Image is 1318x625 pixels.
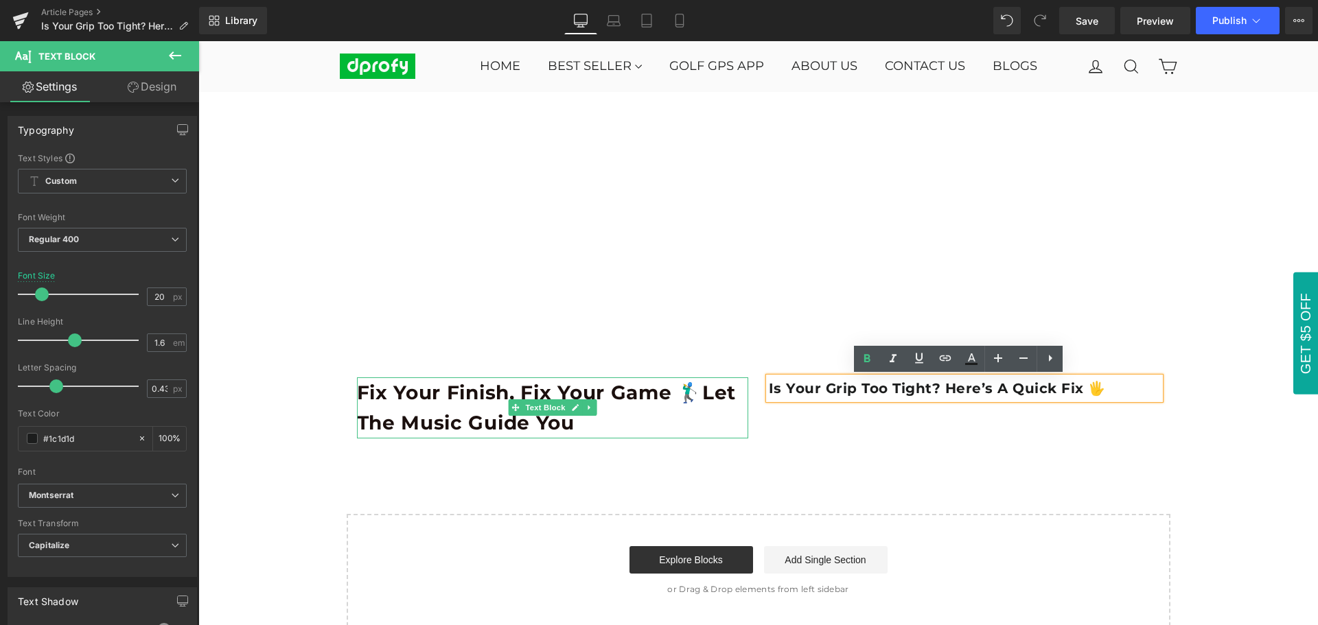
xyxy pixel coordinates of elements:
span: Preview [1137,14,1174,28]
i: Montserrat [29,490,73,502]
b: Regular 400 [29,234,80,244]
b: Custom [45,176,77,187]
span: Text Block [38,51,95,62]
div: Letter Spacing [18,363,187,373]
a: Article Pages [41,7,199,18]
a: New Library [199,7,267,34]
div: v 4.0.25 [38,22,67,33]
div: Line Height [18,317,187,327]
a: Design [102,71,202,102]
div: Font Weight [18,213,187,222]
span: Library [225,14,257,27]
div: Text Color [18,409,187,418]
div: % [153,427,186,451]
div: Font Size [18,271,56,281]
b: Capitalize [29,540,69,550]
b: Is Your Grip Too Tight? Here’s a Quick Fix 🖐️ [570,339,907,355]
div: Text Styles [18,152,187,163]
img: website_grey.svg [22,36,33,48]
a: Tablet [630,7,663,34]
img: tab_domain_overview_orange.svg [56,81,67,92]
a: Mobile [663,7,696,34]
div: 域名概述 [71,82,106,91]
button: Publish [1196,7,1280,34]
a: Explore Blocks [431,505,555,532]
img: logo_orange.svg [22,22,33,33]
p: or Drag & Drop elements from left sidebar [170,543,950,553]
span: Fix Your Finish, Fix Your Game 🏌️‍♂️Let the Music Guide You [159,340,538,394]
a: Desktop [564,7,597,34]
span: Publish [1212,15,1247,26]
span: Text Block [324,358,369,375]
a: Laptop [597,7,630,34]
span: Save [1076,14,1098,28]
button: More [1285,7,1313,34]
div: Text Shadow [18,588,78,607]
div: 关键词（按流量） [155,82,226,91]
div: Font [18,467,187,477]
a: Expand / Collapse [384,358,398,375]
a: Preview [1120,7,1190,34]
span: Is Your Grip Too Tight? Here’s a Quick Fix [41,21,173,32]
button: Undo [993,7,1021,34]
input: Color [43,431,131,446]
img: tab_keywords_by_traffic_grey.svg [140,81,151,92]
span: em [173,338,185,347]
a: Add Single Section [566,505,689,532]
div: Typography [18,117,74,136]
div: Text Transform [18,519,187,528]
button: Redo [1026,7,1054,34]
span: px [173,384,185,393]
div: 域名: [DOMAIN_NAME] [36,36,139,48]
span: px [173,292,185,301]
